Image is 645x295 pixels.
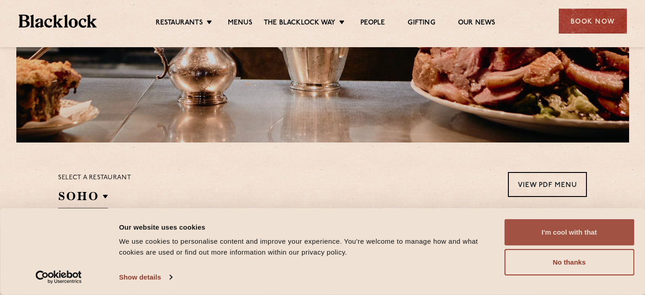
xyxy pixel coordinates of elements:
[19,270,98,284] a: Usercentrics Cookiebot - opens in a new window
[264,19,335,29] a: The Blacklock Way
[504,249,634,275] button: No thanks
[228,19,252,29] a: Menus
[58,172,131,184] p: Select a restaurant
[119,236,494,258] div: We use cookies to personalise content and improve your experience. You're welcome to manage how a...
[58,188,108,209] h2: SOHO
[119,221,494,232] div: Our website uses cookies
[156,19,203,29] a: Restaurants
[508,172,587,197] a: View PDF Menu
[408,19,435,29] a: Gifting
[458,19,496,29] a: Our News
[360,19,385,29] a: People
[504,219,634,246] button: I'm cool with that
[119,270,172,284] a: Show details
[559,9,627,34] div: Book Now
[19,15,97,28] img: BL_Textured_Logo-footer-cropped.svg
